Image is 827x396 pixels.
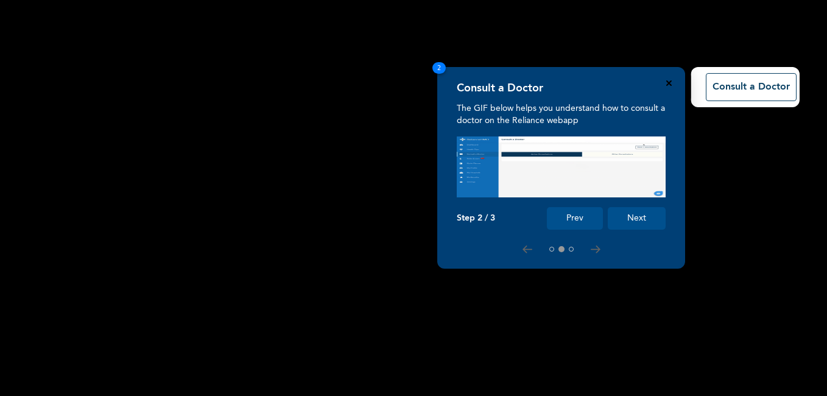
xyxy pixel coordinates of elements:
button: Next [608,207,666,230]
p: Step 2 / 3 [457,213,495,224]
h4: Consult a Doctor [457,82,543,95]
p: The GIF below helps you understand how to consult a doctor on the Reliance webapp [457,102,666,127]
button: Consult a Doctor [706,73,797,101]
img: consult_tour.f0374f2500000a21e88d.gif [457,136,666,197]
button: Close [666,80,672,86]
span: 2 [432,62,446,74]
button: Prev [547,207,603,230]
